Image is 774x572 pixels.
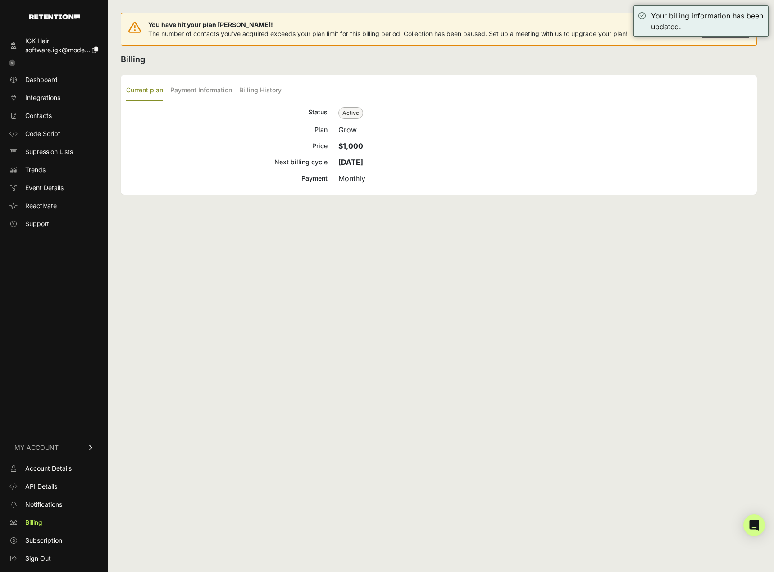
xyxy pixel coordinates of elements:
[126,124,328,135] div: Plan
[5,163,103,177] a: Trends
[25,518,42,527] span: Billing
[338,173,751,184] div: Monthly
[126,173,328,184] div: Payment
[25,147,73,156] span: Supression Lists
[5,199,103,213] a: Reactivate
[25,201,57,210] span: Reactivate
[5,551,103,566] a: Sign Out
[25,500,62,509] span: Notifications
[148,20,628,29] span: You have hit your plan [PERSON_NAME]!
[5,434,103,461] a: MY ACCOUNT
[5,217,103,231] a: Support
[338,107,363,119] span: Active
[25,75,58,84] span: Dashboard
[5,497,103,512] a: Notifications
[5,479,103,494] a: API Details
[25,165,46,174] span: Trends
[25,36,98,45] div: IGK Hair
[121,53,757,66] h2: Billing
[29,14,80,19] img: Retention.com
[239,80,282,101] label: Billing History
[25,111,52,120] span: Contacts
[25,93,60,102] span: Integrations
[25,129,60,138] span: Code Script
[5,461,103,476] a: Account Details
[126,80,163,101] label: Current plan
[5,109,103,123] a: Contacts
[5,145,103,159] a: Supression Lists
[5,91,103,105] a: Integrations
[632,21,697,37] button: Remind me later
[170,80,232,101] label: Payment Information
[14,443,59,452] span: MY ACCOUNT
[651,10,764,32] div: Your billing information has been updated.
[5,515,103,530] a: Billing
[126,157,328,168] div: Next billing cycle
[5,73,103,87] a: Dashboard
[25,482,57,491] span: API Details
[148,30,628,37] span: The number of contacts you've acquired exceeds your plan limit for this billing period. Collectio...
[743,514,765,536] div: Open Intercom Messenger
[5,127,103,141] a: Code Script
[25,183,64,192] span: Event Details
[25,554,51,563] span: Sign Out
[25,536,62,545] span: Subscription
[25,219,49,228] span: Support
[5,181,103,195] a: Event Details
[126,107,328,119] div: Status
[5,533,103,548] a: Subscription
[338,141,363,150] strong: $1,000
[338,124,751,135] div: Grow
[126,141,328,151] div: Price
[25,46,90,54] span: software.igk@mode...
[25,464,72,473] span: Account Details
[338,158,363,167] strong: [DATE]
[5,34,103,57] a: IGK Hair software.igk@mode...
